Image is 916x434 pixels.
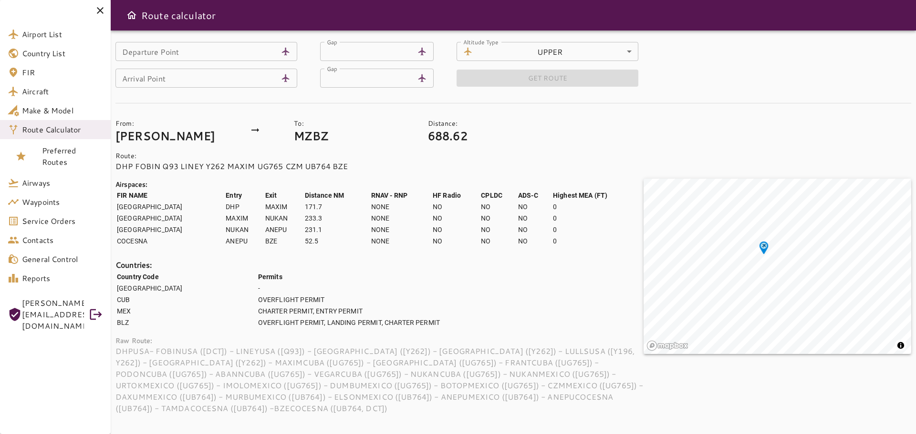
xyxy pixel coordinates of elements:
[371,224,431,235] td: NONE
[552,224,643,235] td: 0
[428,128,468,144] strong: 688.62
[141,8,216,23] h6: Route calculator
[327,38,337,46] label: Gap
[294,119,420,128] p: To:
[552,202,643,212] td: 0
[122,6,141,25] button: Open drawer
[22,177,103,189] span: Airways
[42,145,103,168] span: Preferred Routes
[22,67,103,78] span: FIR
[225,190,264,201] th: Entry
[265,190,303,201] th: Exit
[432,236,479,246] td: NO
[225,236,264,246] td: ANEPU
[327,64,337,72] label: Gap
[371,236,431,246] td: NONE
[116,306,257,316] td: MEX
[265,213,303,223] td: NUKAN
[463,38,499,46] label: Altitude Type
[116,317,257,328] td: BLZ
[22,86,103,97] span: Aircraft
[22,297,84,332] span: [PERSON_NAME][EMAIL_ADDRESS][DOMAIN_NAME]
[480,202,517,212] td: NO
[304,202,370,212] td: 171.7
[518,202,552,212] td: NO
[258,317,643,328] td: OVERFLIGHT PERMIT, LANDING PERMIT, CHARTER PERMIT
[258,294,643,305] td: OVERFLIGHT PERMIT
[265,224,303,235] td: ANEPU
[646,340,688,351] a: Mapbox logo
[480,213,517,223] td: NO
[116,236,224,246] td: COCESNA
[371,202,431,212] td: NONE
[115,151,644,161] p: Route:
[22,215,103,227] span: Service Orders
[552,213,643,223] td: 0
[115,119,242,128] p: From:
[116,224,224,235] td: [GEOGRAPHIC_DATA]
[552,236,643,246] td: 0
[22,105,103,116] span: Make & Model
[371,190,431,201] th: RNAV - RNP
[116,213,224,223] td: [GEOGRAPHIC_DATA]
[116,272,257,282] th: Country Code
[518,224,552,235] td: NO
[22,234,103,246] span: Contacts
[22,48,103,59] span: Country List
[116,283,257,293] td: [GEOGRAPHIC_DATA]
[480,236,517,246] td: NO
[477,42,638,61] div: UPPER
[304,213,370,223] td: 233.3
[294,128,328,144] strong: MZBZ
[895,340,906,351] button: Toggle attribution
[304,236,370,246] td: 52.5
[115,336,153,345] strong: Raw Route:
[480,190,517,201] th: CPLDC
[116,190,224,201] th: FIR NAME
[116,202,224,212] td: [GEOGRAPHIC_DATA]
[22,124,103,135] span: Route Calculator
[115,345,644,414] p: DHPUSA- FOBINUSA ([DCT]) - LINEYUSA ([Q93]) - [GEOGRAPHIC_DATA] ([Y262]) - [GEOGRAPHIC_DATA] ([Y2...
[518,236,552,246] td: NO
[116,294,257,305] td: CUB
[428,119,599,128] p: Distance:
[115,259,152,270] strong: Countries:
[258,272,643,282] th: Permits
[22,253,103,265] span: General Control
[518,213,552,223] td: NO
[304,224,370,235] td: 231.1
[115,180,148,189] strong: Airspaces:
[432,202,479,212] td: NO
[22,29,103,40] span: Airport List
[225,202,264,212] td: DHP
[432,224,479,235] td: NO
[552,190,643,201] th: Highest MEA (FT)
[258,283,643,293] td: -
[265,202,303,212] td: MAXIM
[371,213,431,223] td: NONE
[258,306,643,316] td: CHARTER PERMIT, ENTRY PERMIT
[304,190,370,201] th: Distance NM
[480,224,517,235] td: NO
[225,213,264,223] td: MAXIM
[22,273,103,284] span: Reports
[432,213,479,223] td: NO
[432,190,479,201] th: HF Radio
[22,196,103,208] span: Waypoints
[644,179,911,354] canvas: Map
[115,128,215,144] strong: [PERSON_NAME]
[265,236,303,246] td: BZE
[518,190,552,201] th: ADS-C
[115,161,644,172] p: DHP FOBIN Q93 LINEY Y262 MAXIM UG765 CZM UB764 BZE
[225,224,264,235] td: NUKAN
